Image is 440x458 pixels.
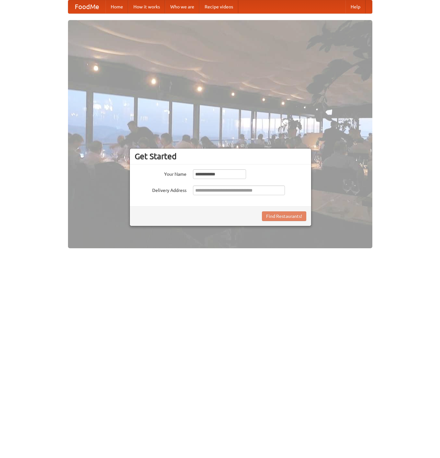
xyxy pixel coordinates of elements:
[128,0,165,13] a: How it works
[262,211,306,221] button: Find Restaurants!
[106,0,128,13] a: Home
[68,0,106,13] a: FoodMe
[135,151,306,161] h3: Get Started
[135,185,186,194] label: Delivery Address
[345,0,366,13] a: Help
[165,0,199,13] a: Who we are
[199,0,238,13] a: Recipe videos
[135,169,186,177] label: Your Name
